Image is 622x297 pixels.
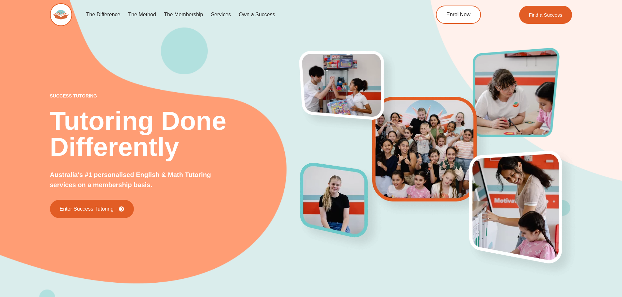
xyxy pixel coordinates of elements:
a: The Membership [160,7,207,22]
a: Services [207,7,235,22]
span: Find a Success [529,12,563,17]
a: Find a Success [519,6,572,24]
a: Own a Success [235,7,279,22]
a: The Method [124,7,160,22]
span: Enrol Now [446,12,470,17]
nav: Menu [82,7,406,22]
a: Enrol Now [436,6,481,24]
a: The Difference [82,7,124,22]
span: Enter Success Tutoring [60,206,114,212]
h2: Tutoring Done Differently [50,108,301,160]
p: Australia's #1 personalised English & Math Tutoring services on a membership basis. [50,170,233,190]
p: success tutoring [50,94,301,98]
a: Enter Success Tutoring [50,200,134,218]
